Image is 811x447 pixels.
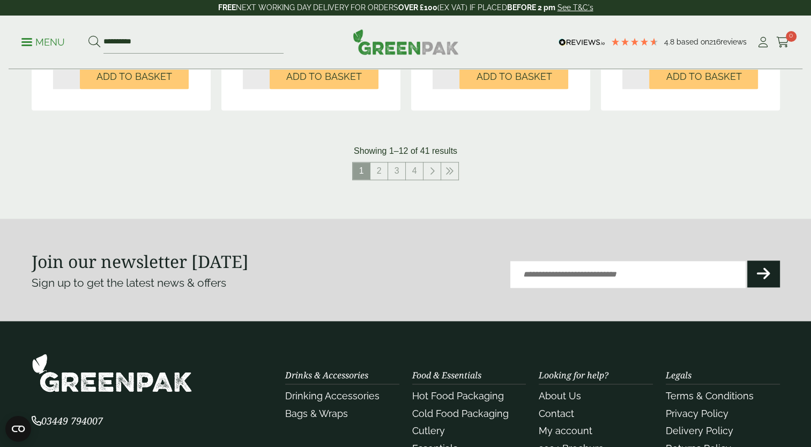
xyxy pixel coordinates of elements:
[406,162,423,180] a: 4
[666,390,754,401] a: Terms & Conditions
[539,425,592,436] a: My account
[720,38,747,46] span: reviews
[370,162,388,180] a: 2
[412,425,445,436] a: Cutlery
[776,34,790,50] a: 0
[664,38,676,46] span: 4.8
[286,71,362,83] span: Add to Basket
[709,38,720,46] span: 216
[459,63,568,89] button: Add to Basket
[32,414,103,427] span: 03449 794007
[398,3,437,12] strong: OVER £100
[285,390,380,401] a: Drinking Accessories
[96,71,172,83] span: Add to Basket
[285,408,348,419] a: Bags & Wraps
[32,250,249,273] strong: Join our newsletter [DATE]
[32,416,103,427] a: 03449 794007
[80,63,189,89] button: Add to Basket
[353,162,370,180] span: 1
[666,408,728,419] a: Privacy Policy
[507,3,555,12] strong: BEFORE 2 pm
[557,3,593,12] a: See T&C's
[354,145,457,158] p: Showing 1–12 of 41 results
[666,425,733,436] a: Delivery Policy
[776,37,790,48] i: Cart
[218,3,236,12] strong: FREE
[270,63,378,89] button: Add to Basket
[611,37,659,47] div: 4.79 Stars
[539,408,574,419] a: Contact
[412,390,504,401] a: Hot Food Packaging
[353,29,459,55] img: GreenPak Supplies
[539,390,581,401] a: About Us
[32,353,192,392] img: GreenPak Supplies
[21,36,65,49] p: Menu
[21,36,65,47] a: Menu
[412,408,509,419] a: Cold Food Packaging
[32,274,368,292] p: Sign up to get the latest news & offers
[786,31,797,42] span: 0
[756,37,770,48] i: My Account
[388,162,405,180] a: 3
[676,38,709,46] span: Based on
[666,71,741,83] span: Add to Basket
[649,63,758,89] button: Add to Basket
[559,39,605,46] img: REVIEWS.io
[476,71,552,83] span: Add to Basket
[5,416,31,442] button: Open CMP widget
